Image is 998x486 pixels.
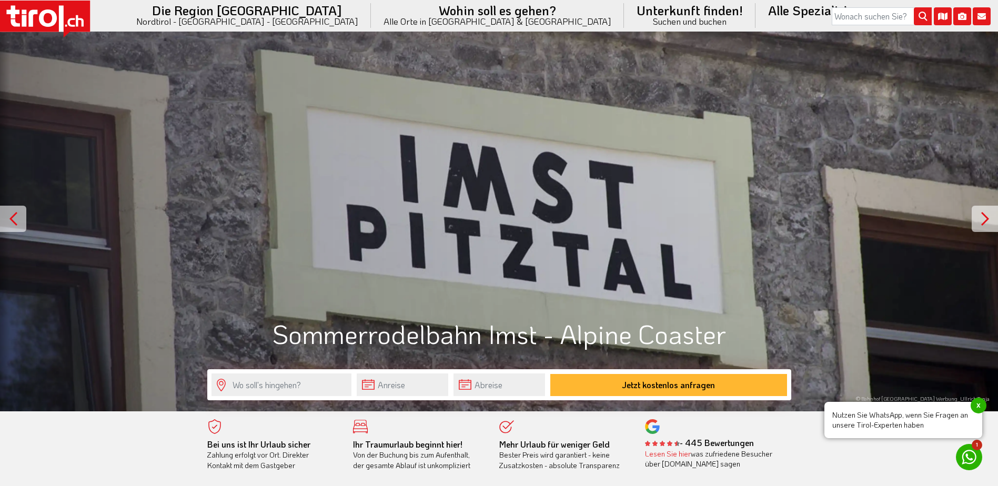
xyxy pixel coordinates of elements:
[453,373,545,396] input: Abreise
[353,439,462,450] b: Ihr Traumurlaub beginnt hier!
[207,439,338,471] div: Zahlung erfolgt vor Ort. Direkter Kontakt mit dem Gastgeber
[499,439,610,450] b: Mehr Urlaub für weniger Geld
[973,7,991,25] i: Kontakt
[832,7,932,25] input: Wonach suchen Sie?
[953,7,971,25] i: Fotogalerie
[934,7,952,25] i: Karte öffnen
[971,398,986,413] span: x
[637,17,743,26] small: Suchen und buchen
[645,437,754,448] b: - 445 Bewertungen
[353,439,483,471] div: Von der Buchung bis zum Aufenthalt, der gesamte Ablauf ist unkompliziert
[499,439,630,471] div: Bester Preis wird garantiert - keine Zusatzkosten - absolute Transparenz
[207,439,310,450] b: Bei uns ist Ihr Urlaub sicher
[357,373,448,396] input: Anreise
[136,17,358,26] small: Nordtirol - [GEOGRAPHIC_DATA] - [GEOGRAPHIC_DATA]
[645,449,691,459] a: Lesen Sie hier
[384,17,611,26] small: Alle Orte in [GEOGRAPHIC_DATA] & [GEOGRAPHIC_DATA]
[211,373,351,396] input: Wo soll's hingehen?
[207,319,791,348] h1: Sommerrodelbahn Imst - Alpine Coaster
[824,402,982,438] span: Nutzen Sie WhatsApp, wenn Sie Fragen an unsere Tirol-Experten haben
[645,449,775,469] div: was zufriedene Besucher über [DOMAIN_NAME] sagen
[956,444,982,470] a: 1 Nutzen Sie WhatsApp, wenn Sie Fragen an unsere Tirol-Experten habenx
[550,374,787,396] button: Jetzt kostenlos anfragen
[972,440,982,450] span: 1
